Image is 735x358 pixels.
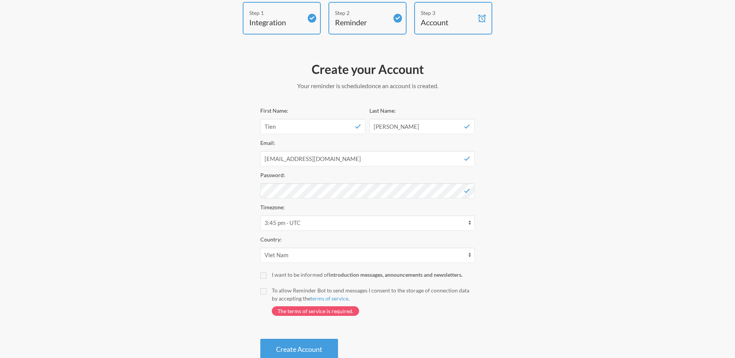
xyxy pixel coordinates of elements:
input: To allow Reminder Bot to send messages I consent to the storage of connection data by accepting t... [260,288,266,294]
span: The terms of service is required. [272,306,359,316]
div: Step 2 [335,9,389,17]
div: Step 3 [421,9,474,17]
label: Last Name: [369,107,396,114]
div: I want to be informed of [272,271,475,279]
h4: Account [421,17,474,28]
label: Email: [260,140,275,146]
label: First Name: [260,107,288,114]
div: To allow Reminder Bot to send messages I consent to the storage of connection data by accepting t... [272,286,475,302]
h4: Reminder [335,17,389,28]
p: Your reminder is scheduled once an account is created. [260,81,475,90]
strong: introduction messages, announcements and newsletters. [329,271,462,278]
label: Country: [260,236,282,243]
label: Password: [260,172,285,178]
h4: Integration [249,17,303,28]
label: Timezone: [260,204,285,210]
a: terms of service [310,295,348,302]
h2: Create your Account [260,61,475,77]
div: Step 1 [249,9,303,17]
input: I want to be informed ofintroduction messages, announcements and newsletters. [260,273,266,279]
